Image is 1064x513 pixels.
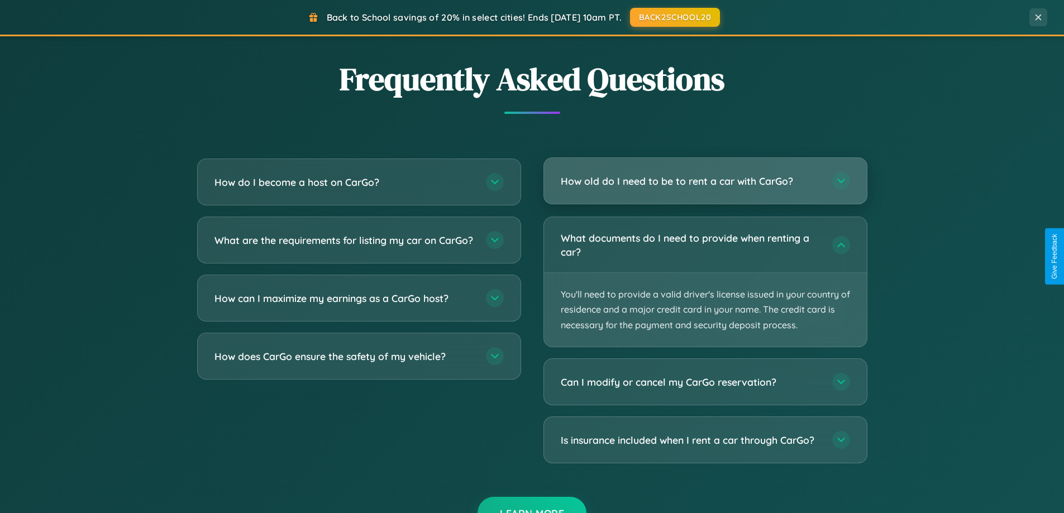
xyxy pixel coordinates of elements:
h3: How old do I need to be to rent a car with CarGo? [561,174,821,188]
h3: How does CarGo ensure the safety of my vehicle? [214,349,475,363]
div: Give Feedback [1051,234,1058,279]
h3: How do I become a host on CarGo? [214,175,475,189]
h3: Is insurance included when I rent a car through CarGo? [561,433,821,447]
h3: How can I maximize my earnings as a CarGo host? [214,291,475,305]
p: You'll need to provide a valid driver's license issued in your country of residence and a major c... [544,273,867,347]
h3: Can I modify or cancel my CarGo reservation? [561,375,821,389]
h3: What are the requirements for listing my car on CarGo? [214,233,475,247]
h2: Frequently Asked Questions [197,57,867,100]
h3: What documents do I need to provide when renting a car? [561,231,821,258]
span: Back to School savings of 20% in select cities! Ends [DATE] 10am PT. [327,12,622,23]
button: BACK2SCHOOL20 [630,8,720,27]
